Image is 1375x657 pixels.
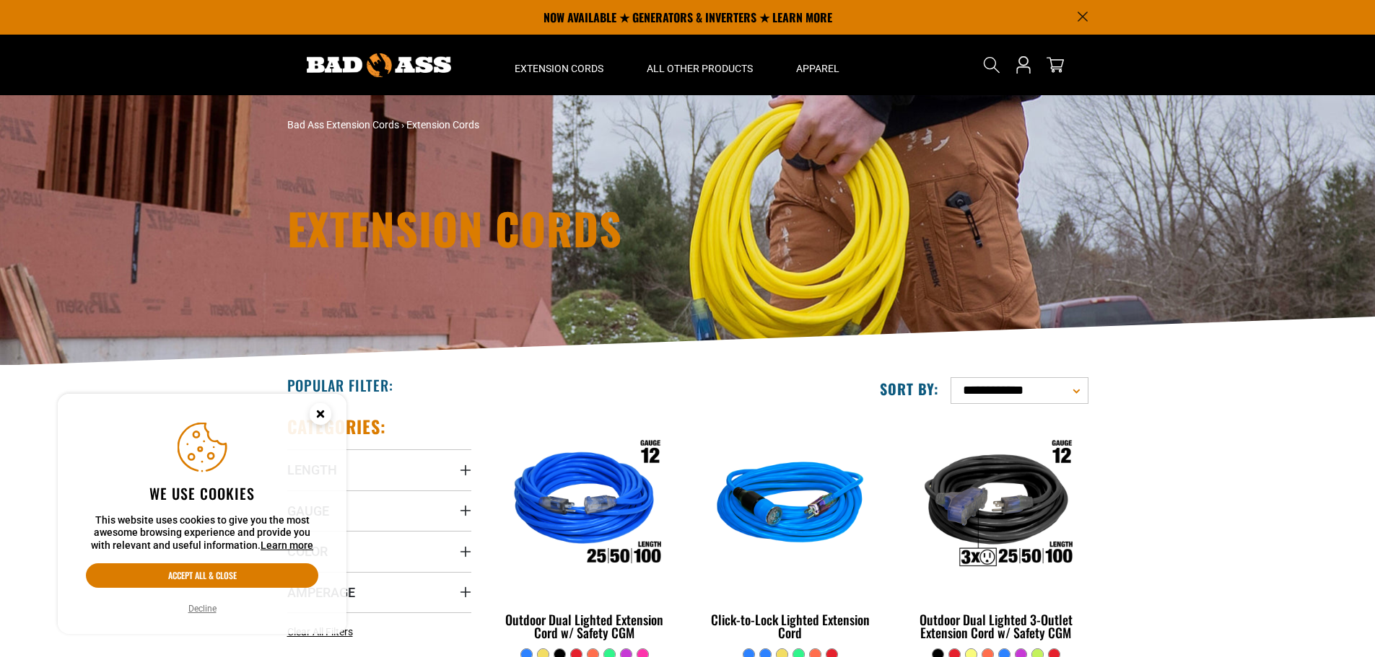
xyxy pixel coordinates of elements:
h2: We use cookies [86,484,318,503]
a: Outdoor Dual Lighted 3-Outlet Extension Cord w/ Safety CGM Outdoor Dual Lighted 3-Outlet Extensio... [904,415,1088,648]
h1: Extension Cords [287,206,814,250]
div: Outdoor Dual Lighted Extension Cord w/ Safety CGM [493,613,677,639]
summary: Length [287,449,471,490]
a: Learn more [261,539,313,551]
summary: Extension Cords [493,35,625,95]
nav: breadcrumbs [287,118,814,133]
span: › [401,119,404,131]
summary: All Other Products [625,35,774,95]
span: Extension Cords [515,62,603,75]
summary: Search [980,53,1003,76]
summary: Amperage [287,572,471,612]
a: blue Click-to-Lock Lighted Extension Cord [698,415,882,648]
summary: Color [287,531,471,571]
img: Bad Ass Extension Cords [307,53,451,77]
a: Bad Ass Extension Cords [287,119,399,131]
div: Outdoor Dual Lighted 3-Outlet Extension Cord w/ Safety CGM [904,613,1088,639]
img: blue [699,423,881,588]
div: Click-to-Lock Lighted Extension Cord [698,613,882,639]
img: Outdoor Dual Lighted Extension Cord w/ Safety CGM [494,423,676,588]
label: Sort by: [880,379,939,398]
summary: Gauge [287,490,471,531]
img: Outdoor Dual Lighted 3-Outlet Extension Cord w/ Safety CGM [905,423,1087,588]
span: Clear All Filters [287,626,353,638]
p: This website uses cookies to give you the most awesome browsing experience and provide you with r... [86,514,318,552]
h2: Popular Filter: [287,376,393,394]
a: Outdoor Dual Lighted Extension Cord w/ Safety CGM Outdoor Dual Lighted Extension Cord w/ Safety CGM [493,415,677,648]
span: Extension Cords [406,119,479,131]
button: Accept all & close [86,563,318,588]
aside: Cookie Consent [58,394,346,635]
button: Decline [184,601,221,616]
span: Apparel [796,62,839,75]
span: All Other Products [647,62,753,75]
summary: Apparel [774,35,861,95]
